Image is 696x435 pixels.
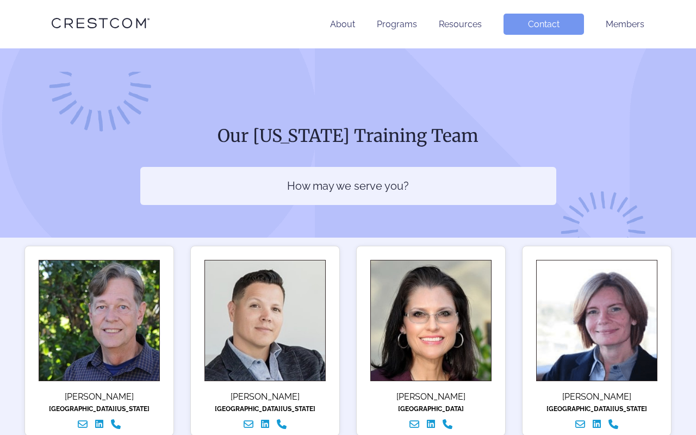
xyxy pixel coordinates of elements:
[196,405,334,413] div: [GEOGRAPHIC_DATA][US_STATE]
[196,391,334,402] div: [PERSON_NAME]
[78,419,88,430] a: Email
[39,260,160,381] img: Seitz
[370,260,492,381] img: Connell
[206,178,490,194] p: How may we serve you?
[362,405,500,413] div: [GEOGRAPHIC_DATA]
[427,419,436,430] a: Linked In
[30,405,168,413] div: [GEOGRAPHIC_DATA][US_STATE]
[504,14,584,35] a: Contact
[204,260,326,381] img: Ruiz
[575,419,585,430] a: Email
[261,419,270,430] a: Linked In
[528,405,666,413] div: [GEOGRAPHIC_DATA][US_STATE]
[606,19,644,29] a: Members
[593,419,601,430] a: Linked In
[528,391,666,402] div: [PERSON_NAME]
[536,260,657,381] img: Wyatt
[439,19,482,29] a: Resources
[140,125,556,147] h1: Our [US_STATE] Training Team
[443,419,452,430] a: Call
[244,419,253,430] a: Email
[95,419,104,430] a: Linked In
[409,419,419,430] a: Email
[362,391,500,402] div: [PERSON_NAME]
[330,19,355,29] a: About
[608,419,618,430] a: Call
[30,391,168,402] div: [PERSON_NAME]
[377,19,417,29] a: Programs
[111,419,121,430] a: Call
[277,419,287,430] a: Call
